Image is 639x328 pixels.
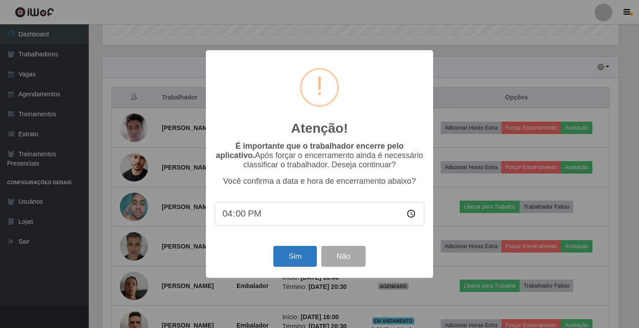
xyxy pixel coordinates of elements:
button: Não [321,246,365,267]
p: Após forçar o encerramento ainda é necessário classificar o trabalhador. Deseja continuar? [215,142,424,170]
b: É importante que o trabalhador encerre pelo aplicativo. [216,142,403,160]
h2: Atenção! [291,120,348,136]
button: Sim [273,246,316,267]
p: Você confirma a data e hora de encerramento abaixo? [215,177,424,186]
